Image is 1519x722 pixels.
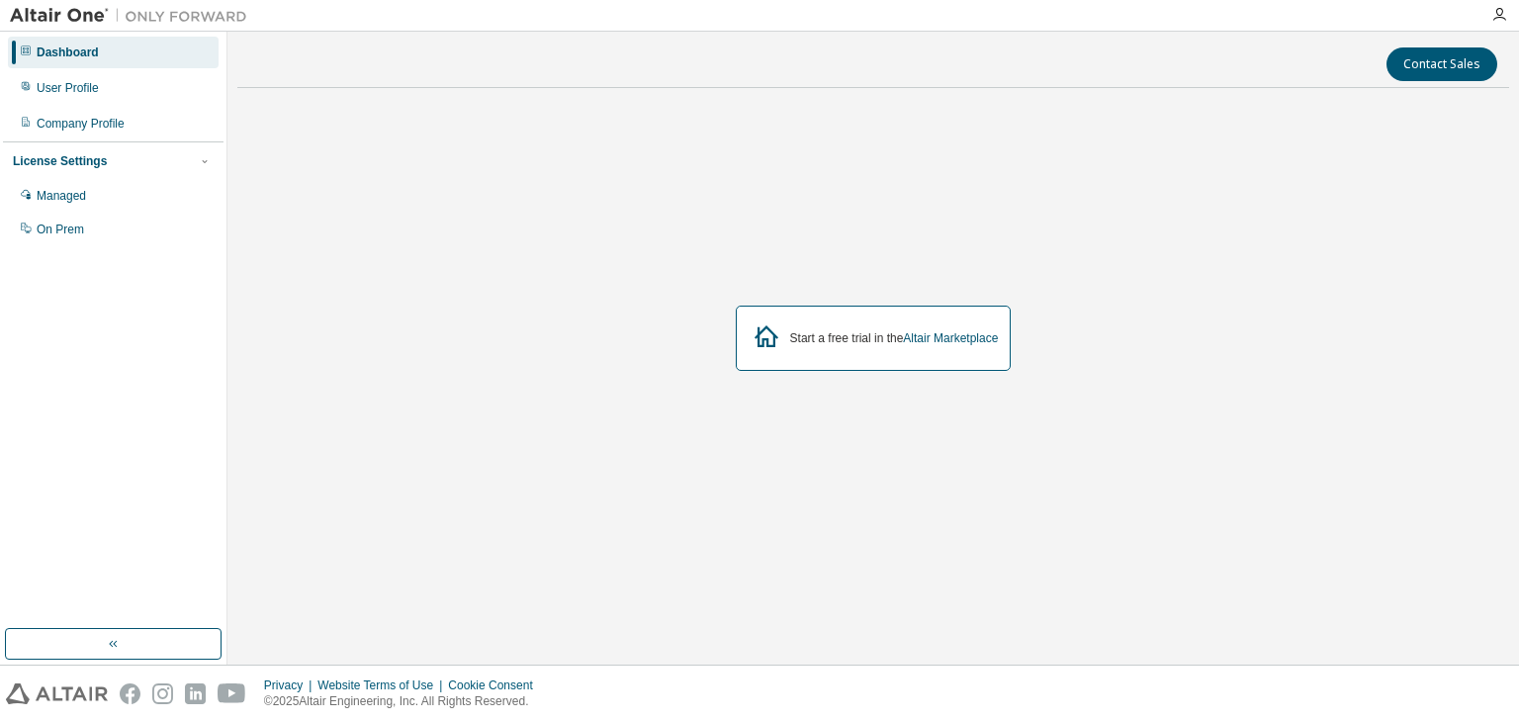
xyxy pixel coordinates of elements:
[37,222,84,237] div: On Prem
[903,331,998,345] a: Altair Marketplace
[37,80,99,96] div: User Profile
[317,677,448,693] div: Website Terms of Use
[264,693,545,710] p: © 2025 Altair Engineering, Inc. All Rights Reserved.
[152,683,173,704] img: instagram.svg
[13,153,107,169] div: License Settings
[37,188,86,204] div: Managed
[37,116,125,132] div: Company Profile
[37,45,99,60] div: Dashboard
[218,683,246,704] img: youtube.svg
[10,6,257,26] img: Altair One
[6,683,108,704] img: altair_logo.svg
[1386,47,1497,81] button: Contact Sales
[790,330,999,346] div: Start a free trial in the
[185,683,206,704] img: linkedin.svg
[120,683,140,704] img: facebook.svg
[448,677,544,693] div: Cookie Consent
[264,677,317,693] div: Privacy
